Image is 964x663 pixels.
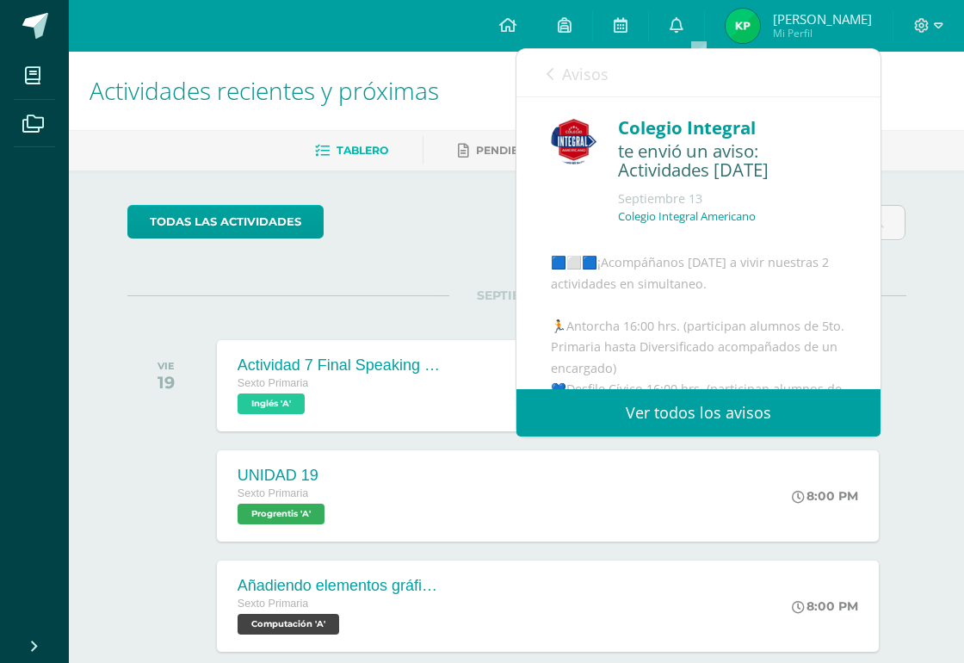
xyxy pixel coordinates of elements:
div: 8:00 PM [792,598,858,614]
div: Septiembre 13 [618,190,846,208]
a: todas las Actividades [127,205,324,239]
span: Sexto Primaria [238,377,309,389]
span: Pendientes de entrega [476,144,623,157]
span: [PERSON_NAME] [773,10,872,28]
span: Sexto Primaria [238,598,309,610]
div: te envió un aviso: Actividades 14 Septiembre [618,141,846,182]
p: Colegio Integral Americano [618,209,756,224]
span: Tablero [337,144,388,157]
a: Tablero [315,137,388,164]
div: Añadiendo elementos gráficos a mi presentación [238,577,444,595]
div: 8:00 PM [792,488,858,504]
span: Mi Perfil [773,26,872,40]
a: Pendientes de entrega [458,137,623,164]
a: Ver todos los avisos [516,389,881,437]
div: Actividad 7 Final Speaking project - My Wish Trip [238,356,444,375]
img: d80975b820ea6c7344231bdbc168055c.png [726,9,760,43]
span: SEPTIEMBRE [449,288,584,303]
span: Inglés 'A' [238,393,305,414]
img: 3d8ecf278a7f74c562a74fe44b321cd5.png [551,119,596,164]
div: 19 [158,372,175,393]
span: Computación 'A' [238,614,339,635]
div: VIE [158,360,175,372]
span: Avisos [562,64,609,84]
div: UNIDAD 19 [238,467,329,485]
span: Progrentis 'A' [238,504,324,524]
span: Sexto Primaria [238,487,309,499]
span: Actividades recientes y próximas [90,74,439,107]
div: Colegio Integral [618,115,846,141]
